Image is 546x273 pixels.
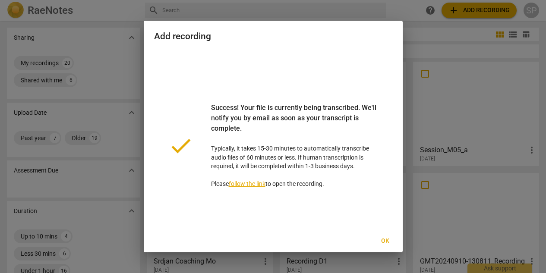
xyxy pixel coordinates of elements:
[379,237,392,245] span: Ok
[229,180,265,187] a: follow the link
[154,31,392,42] h2: Add recording
[211,103,379,144] div: Success! Your file is currently being transcribed. We'll notify you by email as soon as your tran...
[211,103,379,188] p: Typically, it takes 15-30 minutes to automatically transcribe audio files of 60 minutes or less. ...
[168,133,194,159] span: done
